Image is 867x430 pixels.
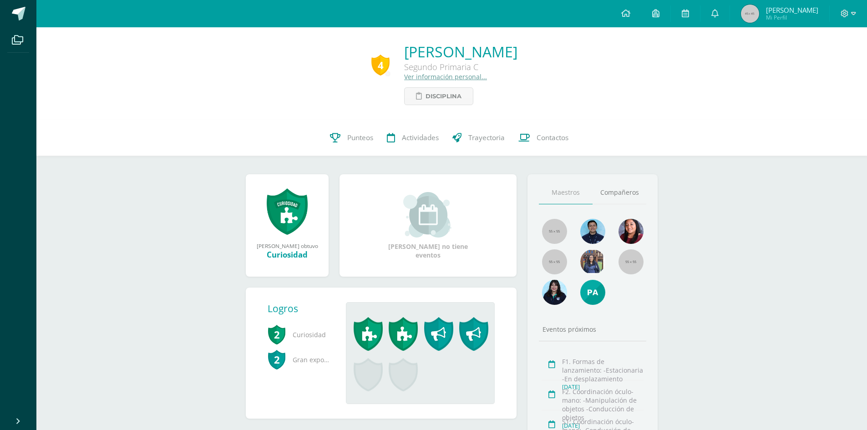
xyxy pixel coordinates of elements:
[537,133,568,142] span: Contactos
[562,387,644,422] div: F2. Coordinación óculo- mano: -Manipulación de objetos -Conducción de objetos
[323,120,380,156] a: Punteos
[446,120,512,156] a: Trayectoria
[580,280,605,305] img: c6b8ce026be2496ab07baa11f7179f80.png
[371,55,390,76] div: 4
[380,120,446,156] a: Actividades
[404,87,473,105] a: Disciplina
[268,324,286,345] span: 2
[404,42,517,61] a: [PERSON_NAME]
[741,5,759,23] img: 45x45
[512,120,575,156] a: Contactos
[766,5,818,15] span: [PERSON_NAME]
[403,192,453,238] img: event_small.png
[402,133,439,142] span: Actividades
[404,61,517,72] div: Segundo Primaria C
[347,133,373,142] span: Punteos
[268,322,331,347] span: Curiosidad
[542,219,567,244] img: 55x55
[580,219,605,244] img: 8f174f9ec83d682dfb8124fd4ef1c5f7.png
[268,349,286,370] span: 2
[562,357,644,383] div: F1. Formas de lanzamiento: -Estacionaria -En desplazamiento
[268,347,331,372] span: Gran expositor
[255,249,319,260] div: Curiosidad
[539,325,646,334] div: Eventos próximos
[766,14,818,21] span: Mi Perfil
[404,72,487,81] a: Ver información personal...
[619,249,644,274] img: 55x55
[268,302,339,315] div: Logros
[542,280,567,305] img: d19080f2c8c7820594ba88805777092c.png
[593,181,646,204] a: Compañeros
[580,249,605,274] img: 5f16eb7d28f7abac0ce748f7edbc0842.png
[539,181,593,204] a: Maestros
[542,249,567,274] img: 55x55
[383,192,474,259] div: [PERSON_NAME] no tiene eventos
[426,88,461,105] span: Disciplina
[468,133,505,142] span: Trayectoria
[619,219,644,244] img: 793c0cca7fcd018feab202218d1df9f6.png
[255,242,319,249] div: [PERSON_NAME] obtuvo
